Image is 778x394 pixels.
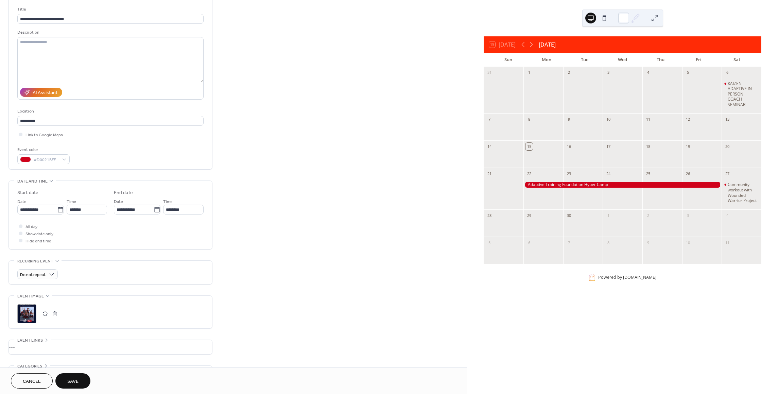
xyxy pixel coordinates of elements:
button: Save [55,373,90,389]
span: Recurring event [17,258,53,265]
div: 3 [684,212,692,219]
div: ••• [9,340,212,354]
div: 1 [525,69,533,76]
div: 10 [605,116,612,123]
div: Powered by [598,275,656,280]
div: 21 [486,170,493,177]
div: Community workout with Wounded Warrior Project [728,182,759,203]
div: 7 [486,116,493,123]
span: Show date only [25,230,53,238]
span: Link to Google Maps [25,132,63,139]
div: 19 [684,143,692,150]
div: Title [17,6,202,13]
div: 4 [724,212,731,219]
span: Do not repeat [20,271,46,279]
div: 20 [724,143,731,150]
div: 2 [565,69,573,76]
div: 2 [644,212,652,219]
div: 16 [565,143,573,150]
div: Thu [642,53,680,67]
button: Cancel [11,373,53,389]
div: AI Assistant [33,89,57,97]
span: Date [17,198,27,205]
span: Event links [17,337,43,344]
span: All day [25,223,37,230]
div: 13 [724,116,731,123]
a: [DOMAIN_NAME] [623,275,656,280]
div: ; [17,304,36,323]
div: 11 [724,239,731,246]
div: Sun [489,53,527,67]
div: KAIZEN ADAPTIVE IN PERSON COACH SEMINAR [728,81,759,107]
div: Wed [604,53,642,67]
div: 18 [644,143,652,150]
span: Date and time [17,178,48,185]
div: 24 [605,170,612,177]
div: 14 [486,143,493,150]
div: 23 [565,170,573,177]
span: Time [163,198,173,205]
div: 4 [644,69,652,76]
div: 3 [605,69,612,76]
span: #D0021BFF [34,156,59,164]
div: 12 [684,116,692,123]
div: Fri [680,53,718,67]
div: 1 [605,212,612,219]
div: 15 [525,143,533,150]
div: Location [17,108,202,115]
div: 10 [684,239,692,246]
div: Event color [17,146,68,153]
span: Event image [17,293,44,300]
div: 29 [525,212,533,219]
div: Mon [527,53,565,67]
div: 5 [486,239,493,246]
div: 22 [525,170,533,177]
div: 7 [565,239,573,246]
div: 9 [644,239,652,246]
span: Time [67,198,76,205]
div: 31 [486,69,493,76]
div: Adaptive Training Foundation Hyper Camp [523,182,722,188]
span: Save [67,378,79,385]
div: 28 [486,212,493,219]
div: 6 [525,239,533,246]
div: Sat [718,53,756,67]
div: Description [17,29,202,36]
div: 11 [644,116,652,123]
div: 27 [724,170,731,177]
div: 5 [684,69,692,76]
span: Hide end time [25,238,51,245]
div: 8 [605,239,612,246]
button: AI Assistant [20,88,62,97]
div: 30 [565,212,573,219]
div: 6 [724,69,731,76]
div: ••• [9,366,212,380]
div: Community workout with Wounded Warrior Project [722,182,761,203]
div: 17 [605,143,612,150]
div: 25 [644,170,652,177]
div: Tue [566,53,604,67]
span: Categories [17,363,42,370]
div: Start date [17,189,38,196]
span: Cancel [23,378,41,385]
div: [DATE] [539,40,556,49]
div: 26 [684,170,692,177]
div: 8 [525,116,533,123]
div: End date [114,189,133,196]
span: Date [114,198,123,205]
div: KAIZEN ADAPTIVE IN PERSON COACH SEMINAR [722,81,761,107]
div: 9 [565,116,573,123]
